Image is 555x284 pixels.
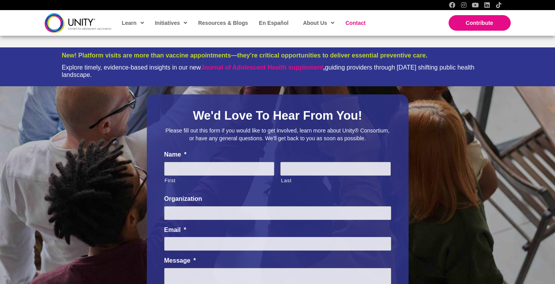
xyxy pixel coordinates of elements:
a: Resources & Blogs [194,14,251,32]
label: Message [164,257,391,265]
a: LinkedIn [484,2,490,8]
a: Contribute [449,15,511,31]
a: TikTok [496,2,502,8]
img: unity-logo-dark [45,13,111,32]
label: Last [281,176,391,185]
span: New! Platform visits are more than vaccine appointments—they’re critical opportunities to deliver... [62,52,428,59]
span: Resources & Blogs [198,20,248,26]
strong: , [201,64,325,71]
a: Journal of Adolescent Health supplement [201,64,323,71]
span: Learn [122,17,144,29]
a: YouTube [472,2,478,8]
a: En Español [255,14,292,32]
span: Contact [345,20,365,26]
a: About Us [299,14,338,32]
span: About Us [303,17,334,29]
label: First [165,176,275,185]
a: Contact [341,14,369,32]
span: We'd Love To Hear From You! [193,109,362,122]
span: Initiatives [155,17,188,29]
p: Please fill out this form if you would like to get involved, learn more about Unity® Consortium, ... [164,127,391,142]
label: Name [164,151,391,159]
a: Instagram [461,2,467,8]
span: En Español [259,20,289,26]
div: Explore timely, evidence-based insights in our new guiding providers through [DATE] shifting publ... [62,64,493,78]
span: Contribute [466,20,493,26]
label: Organization [164,195,391,203]
label: Email [164,226,391,234]
a: Facebook [449,2,455,8]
